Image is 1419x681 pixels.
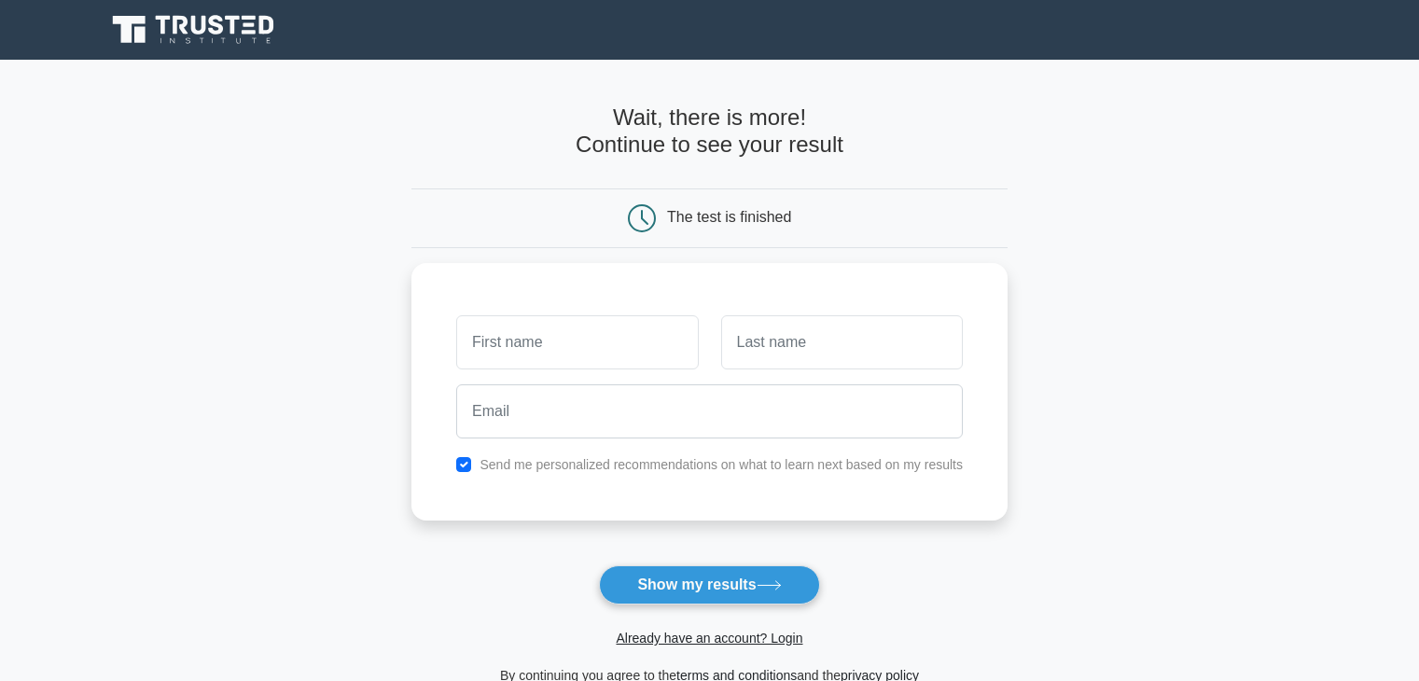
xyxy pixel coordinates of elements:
[411,104,1008,159] h4: Wait, there is more! Continue to see your result
[599,565,819,605] button: Show my results
[456,384,963,438] input: Email
[456,315,698,369] input: First name
[667,209,791,225] div: The test is finished
[616,631,802,646] a: Already have an account? Login
[721,315,963,369] input: Last name
[480,457,963,472] label: Send me personalized recommendations on what to learn next based on my results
